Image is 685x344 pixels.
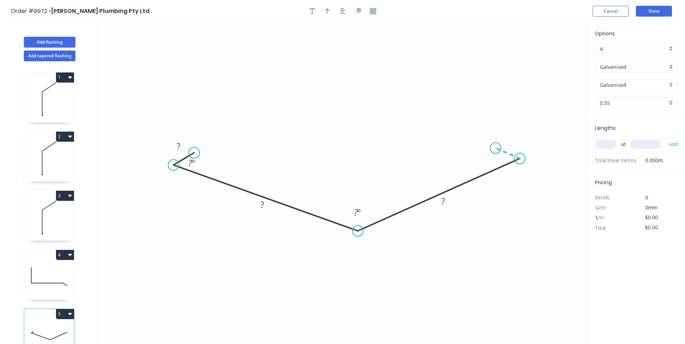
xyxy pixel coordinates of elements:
input: Colour [600,81,667,89]
span: Total lineal metres [595,155,637,166]
button: Add flashing [24,37,75,48]
span: [PERSON_NAME] Plumbing Pty Ltd [51,7,149,15]
tspan: ? [188,157,192,169]
span: 0.000m [637,155,663,166]
input: Material [600,63,667,71]
button: Done [636,6,672,17]
span: Total [595,224,606,231]
svg: 0 [97,22,588,344]
span: Lengths [595,124,616,132]
span: 0 [645,194,648,201]
span: at [621,139,626,149]
button: Cancel [593,6,629,17]
span: $/m [595,214,604,221]
button: 1 [56,72,74,83]
tspan: º [192,157,195,169]
span: Order #9972 > [11,7,51,15]
tspan: ? [260,199,264,211]
tspan: ? [441,195,445,207]
button: 5 [56,309,74,319]
span: 0mm [645,204,658,211]
button: 2 [56,132,74,142]
button: add [665,138,682,150]
tspan: ? [354,206,358,218]
span: Girth [595,204,606,211]
span: Options [595,30,615,37]
input: Price level [600,45,667,53]
button: 4 [56,250,74,260]
button: 3 [56,191,74,201]
tspan: º [357,206,361,218]
tspan: ? [177,140,180,152]
span: Bends [595,194,610,201]
span: Pricing [595,179,612,186]
button: Add tapered flashing [24,50,75,61]
input: Thickness [600,99,667,107]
